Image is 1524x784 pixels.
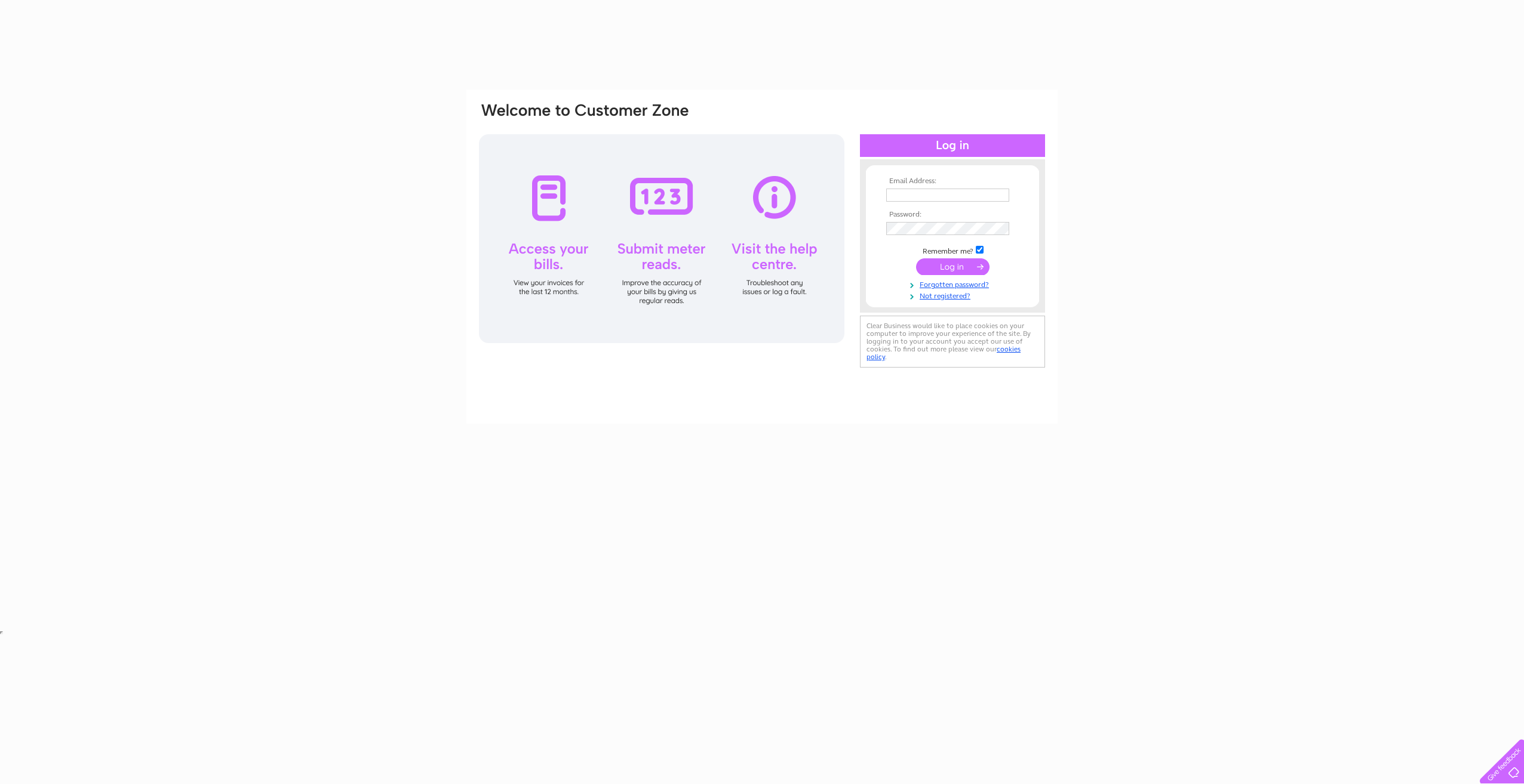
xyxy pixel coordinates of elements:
[916,258,990,275] input: Submit
[883,244,1022,256] td: Remember me?
[860,316,1045,368] div: Clear Business would like to place cookies on your computer to improve your experience of the sit...
[883,177,1022,186] th: Email Address:
[886,289,1022,301] a: Not registered?
[867,345,1021,361] a: cookies policy
[883,211,1022,219] th: Password:
[886,278,1022,289] a: Forgotten password?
